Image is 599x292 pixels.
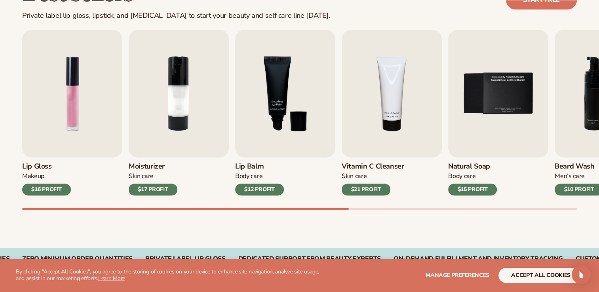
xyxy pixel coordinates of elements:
div: $21 PROFIT [342,184,390,195]
a: 3 / 9 [235,30,335,195]
div: Skin Care [342,172,404,180]
h3: Lip Gloss [22,162,71,171]
a: 1 / 9 [22,30,122,195]
a: 4 / 9 [342,30,442,195]
button: accept all cookies [498,268,583,283]
div: Makeup [22,172,71,180]
a: 5 / 9 [448,30,548,195]
div: $16 PROFIT [22,184,71,195]
h3: Moisturizer [129,162,177,171]
div: Body Care [235,172,284,180]
div: $17 PROFIT [129,184,177,195]
a: 2 / 9 [129,30,229,195]
h3: Vitamin C Cleanser [342,162,404,171]
div: On-Demand Fulfillment and Inventory Tracking [394,255,563,263]
div: Skin Care [129,172,177,180]
p: By clicking "Accept All Cookies", you agree to the storing of cookies on your device to enhance s... [16,269,325,282]
button: Manage preferences [426,268,489,283]
div: $12 PROFIT [235,184,284,195]
div: $15 PROFIT [448,184,497,195]
div: Dedicated Support From Beauty Experts [238,255,381,263]
span: Manage preferences [426,271,489,279]
h3: Natural Soap [448,162,497,171]
div: Private label lip gloss [145,255,226,263]
div: Private label lip gloss, lipstick, and [MEDICAL_DATA] to start your beauty and self care line [DA... [22,11,330,20]
div: Open Intercom Messenger [572,265,591,284]
h3: Lip Balm [235,162,284,171]
div: Zero Minimum Order QuantitieS [22,255,133,263]
div: Body Care [448,172,497,180]
a: Learn More [98,275,125,282]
